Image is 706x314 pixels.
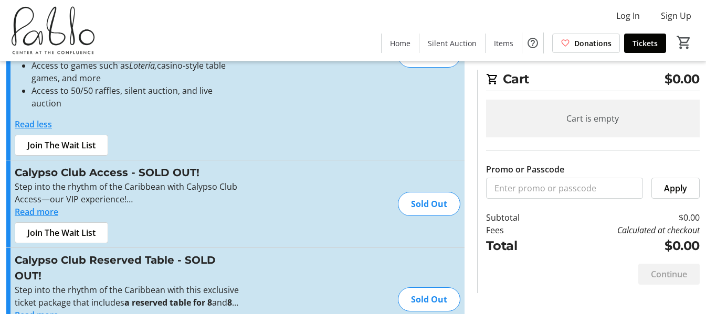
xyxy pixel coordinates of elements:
button: Read more [15,205,58,218]
span: Items [494,38,513,49]
button: Cart [675,33,693,52]
a: Items [486,34,522,53]
span: Apply [664,182,687,194]
span: Join The Wait List [27,139,96,151]
span: Sign Up [661,9,691,22]
td: $0.00 [548,236,700,255]
p: Step into the rhythm of the Caribbean with this exclusive ticket package that includes and —our u... [15,284,244,309]
div: Cart is empty [486,100,700,137]
td: $0.00 [548,211,700,224]
a: Silent Auction [419,34,485,53]
button: Join The Wait List [15,222,108,243]
span: Log In [616,9,640,22]
input: Enter promo or passcode [486,178,643,199]
span: Silent Auction [428,38,477,49]
img: Pablo Center's Logo [6,4,100,57]
div: Sold Out [398,192,460,216]
td: Subtotal [486,211,548,224]
span: Join The Wait List [27,226,96,239]
a: Home [382,34,419,53]
button: Sign Up [652,7,700,24]
button: Apply [651,178,700,199]
span: Home [390,38,410,49]
span: Tickets [633,38,658,49]
h3: Calypso Club Access - SOLD OUT! [15,165,244,180]
li: Access to 50/50 raffles, silent auction, and live auction [31,84,244,110]
strong: a reserved table for 8 [124,297,212,308]
span: Donations [574,38,612,49]
button: Help [522,33,543,53]
button: Log In [608,7,648,24]
td: Calculated at checkout [548,224,700,236]
button: Read less [15,118,52,131]
button: Join The Wait List [15,135,108,156]
td: Total [486,236,548,255]
label: Promo or Passcode [486,163,564,176]
a: Tickets [624,34,666,53]
a: Donations [552,34,620,53]
p: Step into the rhythm of the Caribbean with Calypso Club Access—our VIP experience! [15,180,244,205]
span: $0.00 [665,70,700,89]
li: Access to games such as casino-style table games, and more [31,59,244,84]
em: Lotería, [129,60,157,71]
h2: Cart [486,70,700,91]
h3: Calypso Club Reserved Table - SOLD OUT! [15,252,244,284]
div: Sold Out [398,287,460,311]
td: Fees [486,224,548,236]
